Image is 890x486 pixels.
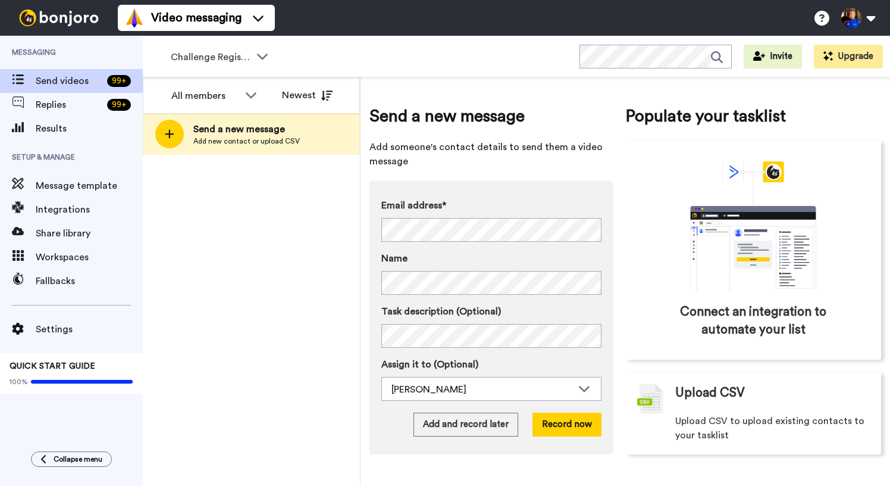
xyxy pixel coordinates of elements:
span: Video messaging [151,10,242,26]
div: animation [664,161,842,291]
span: Results [36,121,143,136]
span: Message template [36,179,143,193]
div: [PERSON_NAME] [391,382,572,397]
button: Record now [532,413,601,437]
img: vm-color.svg [125,8,144,27]
span: QUICK START GUIDE [10,362,95,370]
label: Task description (Optional) [381,304,601,319]
label: Email address* [381,198,601,213]
span: Populate your tasklist [625,104,881,128]
button: Collapse menu [31,451,112,467]
span: Add someone's contact details to send them a video message [369,140,613,169]
span: Name [381,251,408,266]
span: Settings [36,322,143,337]
span: Upload CSV to upload existing contacts to your tasklist [675,414,869,443]
span: Send a new message [193,122,300,136]
button: Newest [273,83,341,107]
button: Add and record later [413,413,518,437]
img: bj-logo-header-white.svg [14,10,104,26]
span: Integrations [36,202,143,217]
span: Workspaces [36,250,143,264]
span: Share library [36,226,143,241]
label: Assign it to (Optional) [381,357,601,372]
div: 99 + [107,99,131,111]
span: Add new contact or upload CSV [193,136,300,146]
span: 100% [10,377,28,387]
span: Replies [36,98,102,112]
div: 99 + [107,75,131,87]
div: All members [171,89,239,103]
img: csv-grey.png [637,384,663,414]
span: Send a new message [369,104,613,128]
span: Upload CSV [675,384,745,402]
span: Collapse menu [54,454,102,464]
span: Send videos [36,74,102,88]
span: Connect an integration to automate your list [676,303,831,339]
span: Challenge Registrants [171,50,250,64]
span: Fallbacks [36,274,143,288]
